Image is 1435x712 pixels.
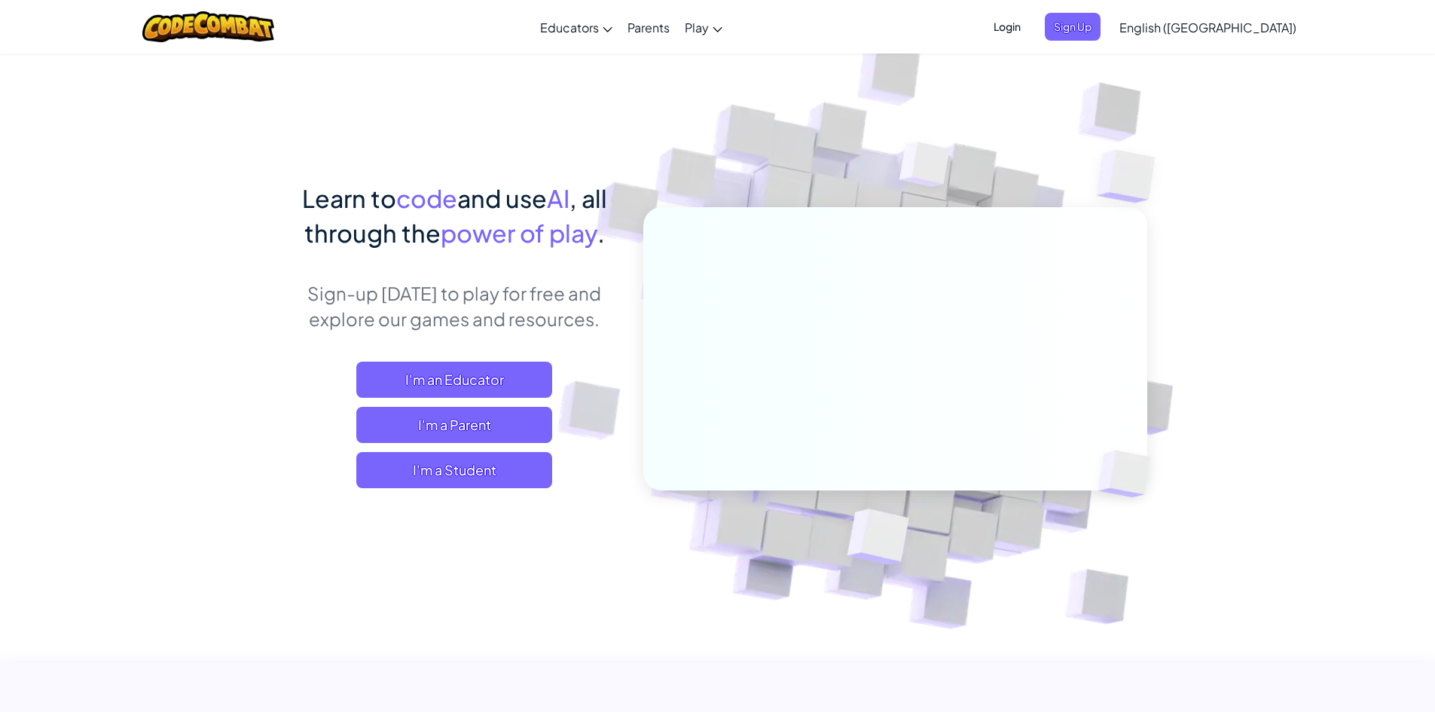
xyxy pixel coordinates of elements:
[356,452,552,488] button: I'm a Student
[1119,20,1296,35] span: English ([GEOGRAPHIC_DATA])
[597,218,605,248] span: .
[356,362,552,398] a: I'm an Educator
[1073,419,1186,529] img: Overlap cubes
[1112,7,1304,47] a: English ([GEOGRAPHIC_DATA])
[356,407,552,443] a: I'm a Parent
[533,7,620,47] a: Educators
[685,20,709,35] span: Play
[540,20,599,35] span: Educators
[142,11,274,42] img: CodeCombat logo
[547,183,569,213] span: AI
[1045,13,1101,41] button: Sign Up
[1067,113,1197,240] img: Overlap cubes
[871,112,979,225] img: Overlap cubes
[289,280,621,332] p: Sign-up [DATE] to play for free and explore our games and resources.
[985,13,1030,41] button: Login
[810,477,945,602] img: Overlap cubes
[396,183,457,213] span: code
[302,183,396,213] span: Learn to
[457,183,547,213] span: and use
[620,7,677,47] a: Parents
[441,218,597,248] span: power of play
[677,7,730,47] a: Play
